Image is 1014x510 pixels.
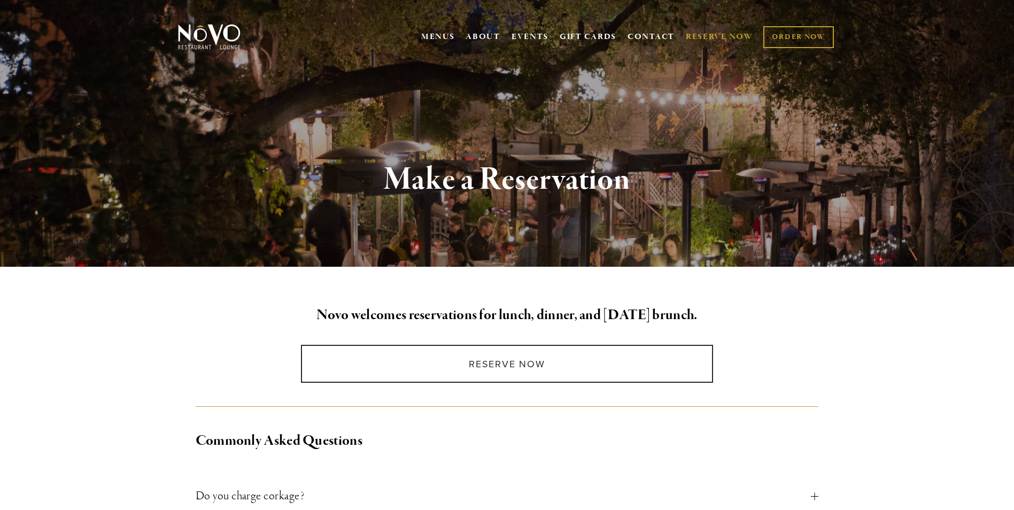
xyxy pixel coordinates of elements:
[628,27,675,47] a: CONTACT
[466,32,500,42] a: ABOUT
[512,32,548,42] a: EVENTS
[686,27,753,47] a: RESERVE NOW
[196,430,819,452] h2: Commonly Asked Questions
[384,159,630,200] strong: Make a Reservation
[421,32,455,42] a: MENUS
[301,345,713,383] a: Reserve Now
[176,24,243,50] img: Novo Restaurant &amp; Lounge
[196,486,811,506] span: Do you charge corkage?
[763,26,833,48] a: ORDER NOW
[196,304,819,327] h2: Novo welcomes reservations for lunch, dinner, and [DATE] brunch.
[560,27,616,47] a: GIFT CARDS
